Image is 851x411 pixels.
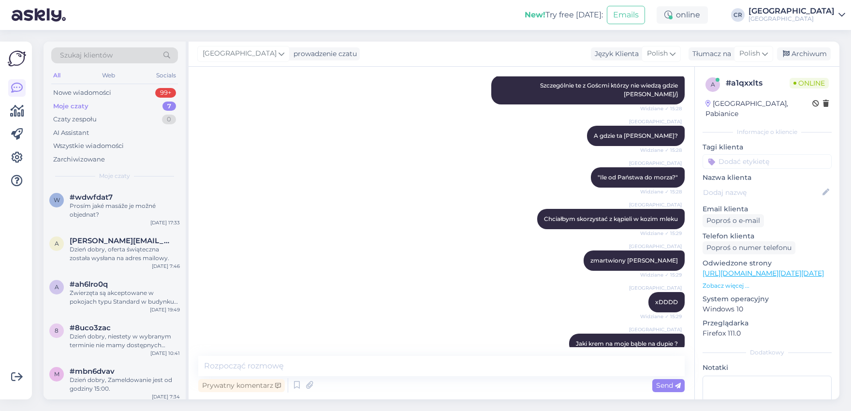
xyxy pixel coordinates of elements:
span: Polish [647,48,668,59]
p: Firefox 111.0 [703,328,832,338]
input: Dodaj nazwę [703,187,821,198]
div: Socials [154,69,178,82]
span: A gdzie ta [PERSON_NAME]? [594,132,678,139]
span: Send [656,381,681,390]
p: Odwiedzone strony [703,258,832,268]
span: a [55,240,59,247]
b: New! [525,10,545,19]
span: "Ile od Państwa do morza?" [598,174,678,181]
div: [DATE] 7:46 [152,263,180,270]
img: Askly Logo [8,49,26,68]
div: Tłumacz na [689,49,731,59]
span: [GEOGRAPHIC_DATA] [203,48,277,59]
div: [DATE] 10:41 [150,350,180,357]
div: Dodatkowy [703,348,832,357]
div: prowadzenie czatu [290,49,357,59]
span: Szukaj klientów [60,50,113,60]
span: [GEOGRAPHIC_DATA] [629,118,682,125]
span: m [54,370,59,378]
a: [URL][DOMAIN_NAME][DATE][DATE] [703,269,824,278]
div: [GEOGRAPHIC_DATA] [748,7,835,15]
span: [GEOGRAPHIC_DATA] [629,326,682,333]
span: 8 [55,327,59,334]
p: Notatki [703,363,832,373]
p: Windows 10 [703,304,832,314]
p: Nazwa klienta [703,173,832,183]
div: Zarchiwizowane [53,155,105,164]
div: [DATE] 19:49 [150,306,180,313]
div: [DATE] 17:33 [150,219,180,226]
div: [GEOGRAPHIC_DATA] [748,15,835,23]
div: Dzień dobry, Zameldowanie jest od godziny 15:00. [70,376,180,393]
span: a [711,81,715,88]
p: System operacyjny [703,294,832,304]
div: Poproś o numer telefonu [703,241,795,254]
div: Wszystkie wiadomości [53,141,124,151]
div: Moje czaty [53,102,88,111]
div: Informacje o kliencie [703,128,832,136]
div: Web [100,69,117,82]
span: Chciałbym skorzystać z kąpieli w kozim mleku [544,215,678,222]
div: All [51,69,62,82]
p: Telefon klienta [703,231,832,241]
span: [GEOGRAPHIC_DATA] [629,160,682,167]
a: [GEOGRAPHIC_DATA][GEOGRAPHIC_DATA] [748,7,845,23]
span: Widziane ✓ 15:29 [640,230,682,237]
span: w [54,196,60,204]
button: Emails [607,6,645,24]
div: Nowe wiadomości [53,88,111,98]
span: [GEOGRAPHIC_DATA] [629,201,682,208]
span: Widziane ✓ 15:29 [640,313,682,320]
span: xDDDD [655,298,678,306]
div: [DATE] 7:34 [152,393,180,400]
div: AI Assistant [53,128,89,138]
div: Dzień dobry, oferta świąteczna została wysłana na adres mailowy. [70,245,180,263]
div: Prywatny komentarz [198,379,285,392]
div: Try free [DATE]: [525,9,603,21]
input: Dodać etykietę [703,154,832,169]
span: [GEOGRAPHIC_DATA] [629,284,682,292]
span: #mbn6dvav [70,367,115,376]
div: 99+ [155,88,176,98]
div: online [657,6,708,24]
p: Email klienta [703,204,832,214]
div: 7 [162,102,176,111]
span: Jaki krem na moje bąble na dupie ? [576,340,678,347]
p: Zobacz więcej ... [703,281,832,290]
span: [GEOGRAPHIC_DATA] [629,243,682,250]
div: Zwierzęta są akceptowane w pokojach typu Standard w budynku Wozownia. Natomiast w terminie 19-21.... [70,289,180,306]
span: Online [790,78,829,88]
span: Polish [739,48,760,59]
p: Tagi klienta [703,142,832,152]
span: andraszak@o2.pl [70,236,170,245]
div: Język Klienta [591,49,639,59]
p: Przeglądarka [703,318,832,328]
span: #ah6lro0q [70,280,108,289]
span: Widziane ✓ 15:28 [640,147,682,154]
span: zmartwiony [PERSON_NAME] [590,257,678,264]
div: Poproś o e-mail [703,214,764,227]
div: CR [731,8,745,22]
span: a [55,283,59,291]
span: Widziane ✓ 15:29 [640,271,682,279]
span: Widziane ✓ 15:28 [640,188,682,195]
span: #wdwfdat7 [70,193,113,202]
div: Archiwum [777,47,831,60]
div: Prosím jaké masáže je možné objednat? [70,202,180,219]
div: Dzień dobry, niestety w wybranym terminie nie mamy dostępnych apartamentów. Wolne apartamenty mam... [70,332,180,350]
span: Szczególnie te z Goścmi którzy nie wiedzą gdzie [PERSON_NAME]/j [540,82,679,98]
div: # a1qxxlts [726,77,790,89]
div: 0 [162,115,176,124]
span: Widziane ✓ 15:28 [640,105,682,112]
span: #8uco3zac [70,323,111,332]
span: Moje czaty [99,172,130,180]
div: Czaty zespołu [53,115,97,124]
div: [GEOGRAPHIC_DATA], Pabianice [705,99,812,119]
